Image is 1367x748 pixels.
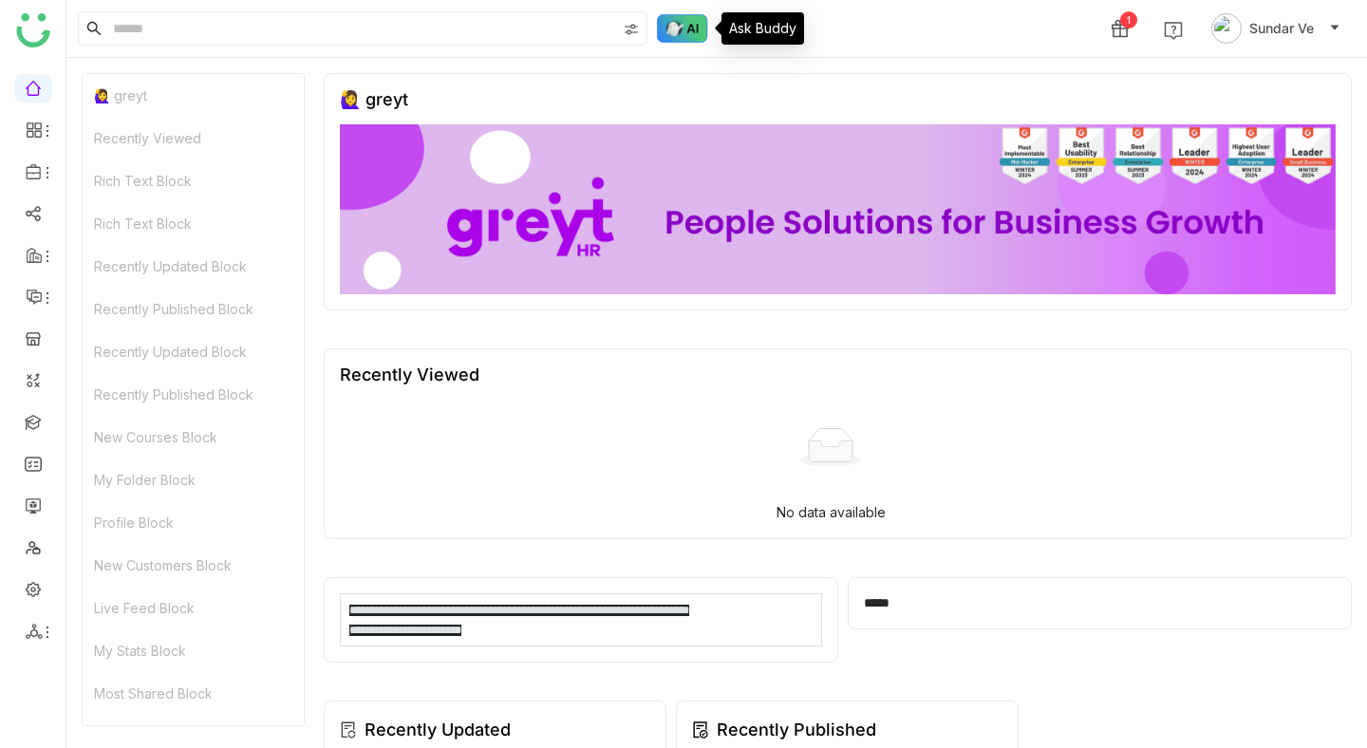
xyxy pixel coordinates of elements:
p: No data available [777,502,886,523]
div: Recently Updated [365,717,511,743]
div: My Folder Block [83,458,304,501]
div: Most Shared Block [83,672,304,715]
div: Recently Viewed [83,117,304,159]
div: My Stats Block [83,629,304,672]
div: Rich Text Block [83,202,304,245]
div: Recently Published Block [83,373,304,416]
div: Recently Updated Block [83,330,304,373]
div: Recently Published [717,717,876,743]
button: Sundar Ve [1208,13,1344,44]
div: Live Feed Block [83,587,304,629]
div: 🙋‍♀️ greyt [340,89,408,109]
div: New Courses Block [83,416,304,458]
div: Profile Block [83,501,304,544]
img: logo [16,13,50,47]
div: Rich Text Block [83,159,304,202]
div: Ask Buddy [721,12,804,45]
img: avatar [1211,13,1242,44]
div: Recently Viewed [340,365,479,384]
div: New Customers Block [83,544,304,587]
div: 1 [1120,11,1137,28]
img: search-type.svg [624,22,639,37]
div: 🙋‍♀️ greyt [83,74,304,117]
img: 68ca8a786afc163911e2cfd3 [340,124,1336,294]
span: Sundar Ve [1249,18,1314,39]
img: ask-buddy-hover.svg [657,14,708,43]
img: help.svg [1164,21,1183,40]
div: Recently Published Block [83,288,304,330]
div: Recently Updated Block [83,245,304,288]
